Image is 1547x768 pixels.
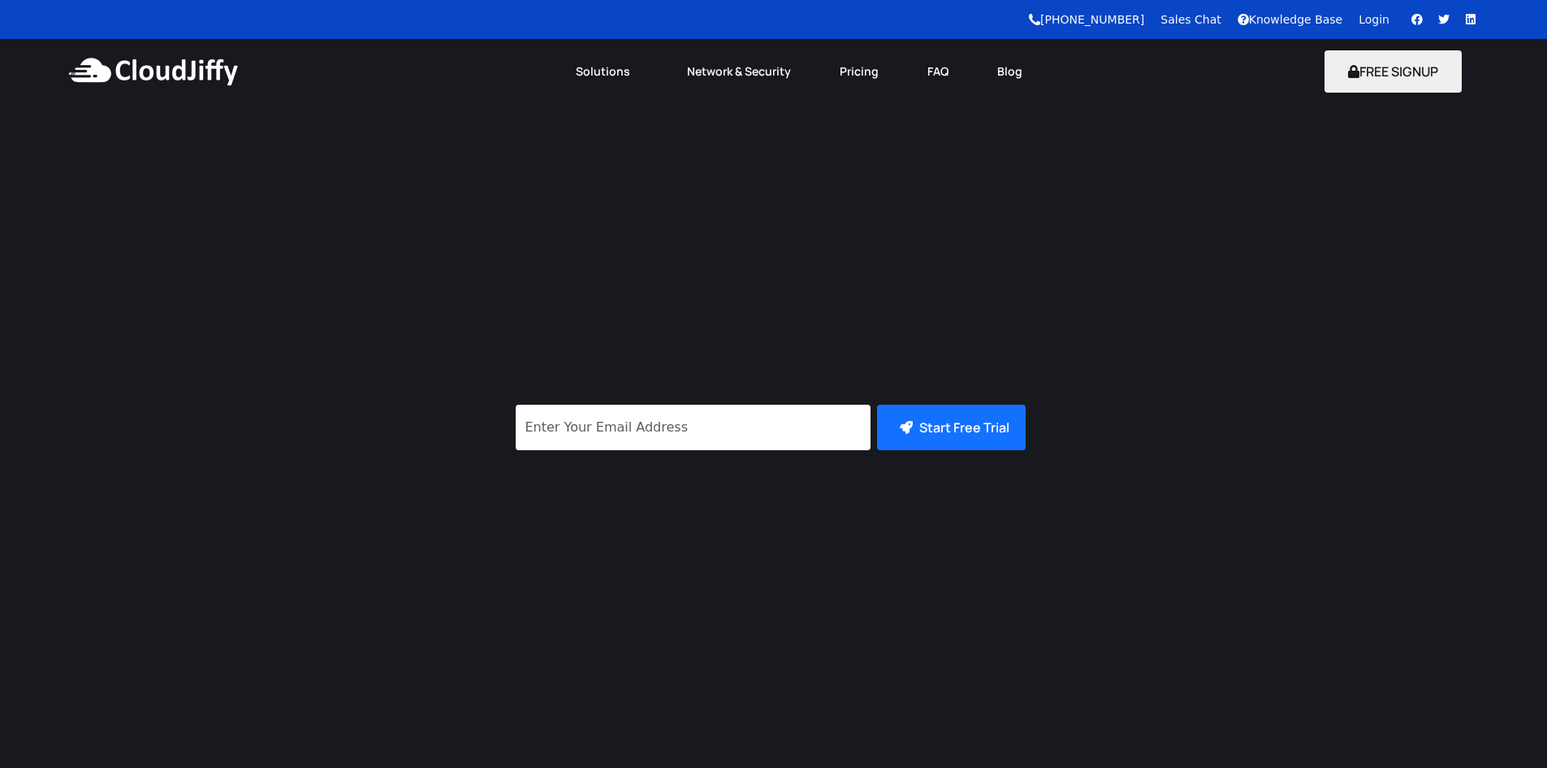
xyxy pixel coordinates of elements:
[815,54,903,89] a: Pricing
[1324,63,1462,80] a: FREE SIGNUP
[877,405,1026,450] button: Start Free Trial
[1359,13,1389,26] a: Login
[1029,13,1144,26] a: [PHONE_NUMBER]
[1238,13,1343,26] a: Knowledge Base
[1160,13,1221,26] a: Sales Chat
[903,54,973,89] a: FAQ
[1324,50,1462,93] button: FREE SIGNUP
[973,54,1047,89] a: Blog
[663,54,815,89] a: Network & Security
[516,405,871,450] input: Enter Your Email Address
[551,54,663,89] a: Solutions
